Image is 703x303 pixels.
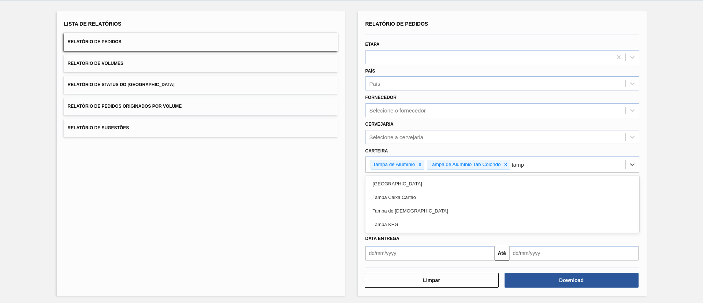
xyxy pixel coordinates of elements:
div: País [369,81,380,87]
span: Relatório de Pedidos [365,21,428,27]
button: Até [495,246,509,260]
button: Relatório de Pedidos [64,33,338,51]
span: Data entrega [365,236,399,241]
div: Selecione a cervejaria [369,134,424,140]
button: Relatório de Volumes [64,55,338,73]
span: Lista de Relatórios [64,21,122,27]
span: Relatório de Pedidos [68,39,122,44]
button: Limpar [365,273,499,288]
span: Relatório de Sugestões [68,125,129,130]
label: Cervejaria [365,122,394,127]
label: País [365,69,375,74]
button: Download [505,273,639,288]
div: Tampa Caixa Cartão [365,191,639,204]
div: Tampa de [DEMOGRAPHIC_DATA] [365,204,639,218]
input: dd/mm/yyyy [365,246,495,260]
span: Relatório de Volumes [68,61,123,66]
div: Selecione o fornecedor [369,107,426,114]
span: Relatório de Status do [GEOGRAPHIC_DATA] [68,82,175,87]
button: Relatório de Status do [GEOGRAPHIC_DATA] [64,76,338,94]
div: Tampa de Alumínio [371,160,416,169]
div: Tampa de Alumínio Tab Colorido [427,160,502,169]
label: Etapa [365,42,380,47]
label: Fornecedor [365,95,397,100]
button: Relatório de Pedidos Originados por Volume [64,97,338,115]
div: [GEOGRAPHIC_DATA] [365,177,639,191]
span: Relatório de Pedidos Originados por Volume [68,104,182,109]
div: Tampa KEG [365,218,639,231]
button: Relatório de Sugestões [64,119,338,137]
label: Carteira [365,148,388,154]
input: dd/mm/yyyy [509,246,639,260]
